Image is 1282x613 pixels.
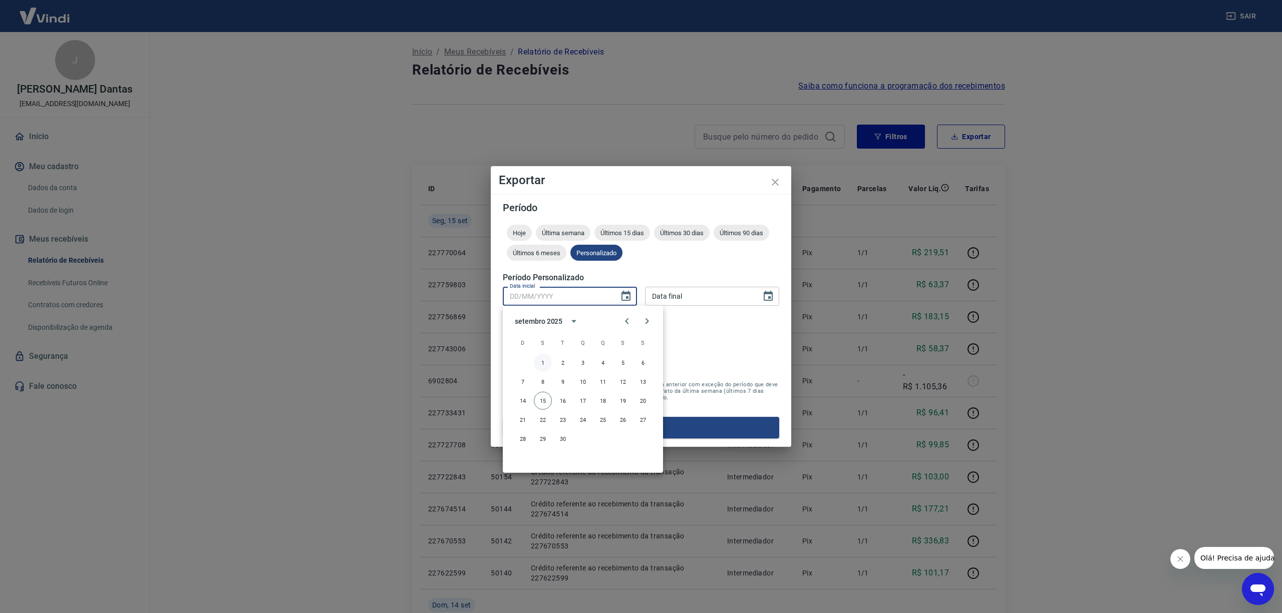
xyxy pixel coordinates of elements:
iframe: Fechar mensagem [1170,549,1190,569]
button: 24 [574,411,592,429]
button: 6 [634,354,652,372]
button: Previous month [617,311,637,331]
button: 18 [594,392,612,410]
button: 23 [554,411,572,429]
button: 22 [534,411,552,429]
button: 28 [514,430,532,448]
button: 3 [574,354,592,372]
button: Choose date [616,286,636,306]
div: Personalizado [570,245,622,261]
button: 1 [534,354,552,372]
span: Personalizado [570,249,622,257]
h5: Período Personalizado [503,273,779,283]
input: DD/MM/YYYY [503,287,612,305]
span: sexta-feira [614,333,632,353]
button: 8 [534,373,552,391]
button: 7 [514,373,532,391]
h5: Período [503,203,779,213]
button: 16 [554,392,572,410]
div: Últimos 6 meses [507,245,566,261]
button: 4 [594,354,612,372]
input: DD/MM/YYYY [645,287,754,305]
button: 9 [554,373,572,391]
span: terça-feira [554,333,572,353]
span: Hoje [507,229,532,237]
span: segunda-feira [534,333,552,353]
span: Últimos 6 meses [507,249,566,257]
div: setembro 2025 [515,316,562,326]
button: 30 [554,430,572,448]
span: sábado [634,333,652,353]
button: 25 [594,411,612,429]
span: quinta-feira [594,333,612,353]
button: 13 [634,373,652,391]
button: 2 [554,354,572,372]
iframe: Botão para abrir a janela de mensagens [1242,573,1274,605]
button: 12 [614,373,632,391]
div: Últimos 30 dias [654,225,710,241]
button: calendar view is open, switch to year view [565,313,582,330]
button: 20 [634,392,652,410]
button: close [763,170,787,194]
div: Hoje [507,225,532,241]
span: Últimos 15 dias [594,229,650,237]
button: 21 [514,411,532,429]
div: Últimos 15 dias [594,225,650,241]
button: 27 [634,411,652,429]
button: 19 [614,392,632,410]
span: Olá! Precisa de ajuda? [6,7,84,15]
iframe: Mensagem da empresa [1194,547,1274,569]
button: 29 [534,430,552,448]
button: 10 [574,373,592,391]
button: 26 [614,411,632,429]
div: Última semana [536,225,590,241]
span: Últimos 90 dias [714,229,769,237]
span: quarta-feira [574,333,592,353]
label: Data inicial [510,282,535,290]
span: Última semana [536,229,590,237]
button: Next month [637,311,657,331]
button: 17 [574,392,592,410]
button: 15 [534,392,552,410]
h4: Exportar [499,174,783,186]
button: Choose date [758,286,778,306]
button: 5 [614,354,632,372]
button: 14 [514,392,532,410]
button: 11 [594,373,612,391]
span: domingo [514,333,532,353]
div: Últimos 90 dias [714,225,769,241]
span: Últimos 30 dias [654,229,710,237]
